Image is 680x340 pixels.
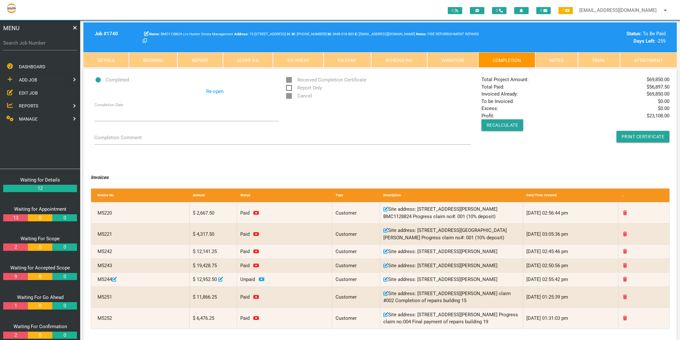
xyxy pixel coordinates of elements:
div: [DATE] 02:56:44 pm [523,202,618,223]
div: M5252 [94,308,190,329]
img: s3file [6,3,17,13]
a: 0 [52,302,77,310]
span: Aaron Abela [327,32,354,36]
div: Description [380,189,523,202]
div: $ 12,952.50 [190,273,237,286]
span: 0 [448,7,462,14]
label: Completion Date [94,102,123,108]
b: W: [292,32,296,36]
span: $ 23,108.00 [647,112,669,120]
a: Completion [478,52,535,68]
span: Unpaid [240,276,255,282]
div: $ 19,428.75 [190,259,237,273]
a: Attachment [620,52,677,68]
a: Click to remove payment [253,263,259,268]
span: DASHBOARD [19,64,45,69]
div: ... [618,189,666,202]
div: Total Project Amount: Total Paid: Invoiced Already: To be Invoiced: Excess: Profit: [478,76,673,142]
a: 0 [28,273,52,280]
i: Invoices [91,174,109,180]
a: Waiting For Go Ahead [17,294,64,300]
a: Click to remove payment [253,315,259,321]
a: 2 [3,243,28,251]
div: $ 6,476.25 [190,308,237,329]
div: M5251 [94,287,190,308]
span: ADD JOB [19,77,37,82]
span: Invoice paid on 01/07/2025 [240,249,250,254]
span: $ 0.00 [658,105,669,112]
span: 0 [492,7,506,14]
div: [DATE] 02:55:42 pm [523,273,618,286]
a: Waiting for Accepted Scope [10,265,70,271]
div: [DATE] 02:45:46 pm [523,245,618,259]
a: 0 [28,332,52,339]
div: $ 12,141.25 [190,245,237,259]
label: Search Job Number [3,39,77,47]
span: Hunter Strata [292,32,327,36]
div: M5221 [94,224,190,244]
div: $ 2,667.50 [190,202,237,223]
a: GA Conf [324,52,371,68]
a: Details [83,52,129,68]
a: Waiting For Scope [21,236,60,242]
div: Customer [332,259,380,273]
span: [EMAIL_ADDRESS][DOMAIN_NAME] [355,32,415,36]
a: Waiting for Appointment [14,206,66,212]
a: Click here copy customer information. [143,38,147,44]
div: Site address: [STREET_ADDRESS][PERSON_NAME] Progress claim no:004 Final payment of repairs buildi... [380,308,523,329]
a: 0 [52,214,77,222]
a: 2 [3,332,28,339]
div: $ 4,317.50 [190,224,237,244]
div: [DATE] 01:31:03 pm [523,308,618,329]
div: Type [332,189,380,202]
b: M: [327,32,332,36]
a: 0 [28,302,52,310]
a: 12 [3,185,77,192]
span: 15 [STREET_ADDRESS] [234,32,286,36]
a: Report [177,52,223,68]
div: $ 11,866.25 [190,287,237,308]
span: $ 0.00 [658,98,669,105]
a: Booking [129,52,178,68]
a: 0 [28,214,52,222]
span: MANAGE [19,116,38,122]
label: Completion Comment [94,134,142,141]
a: Go Ahead [273,52,324,68]
div: Customer [332,245,380,259]
div: Invoice No. [94,189,190,202]
a: Scheduling [371,52,427,68]
span: Cancel [286,92,312,100]
div: Site address: [STREET_ADDRESS][PERSON_NAME] [380,273,523,286]
a: Click to remove payment [253,294,259,300]
span: $ 69,850.00 [647,76,669,83]
div: Site address: [STREET_ADDRESS][PERSON_NAME] claim #002 Completion of repairs building 15 [380,287,523,308]
div: Site address: [STREET_ADDRESS][PERSON_NAME] BMC1128824 Progress claim no#: 001 (10% deposit) [380,202,523,223]
span: Invoice paid on 07/08/2025 [240,294,250,300]
span: MENU [3,24,20,32]
a: 0 [52,332,77,339]
div: Customer [332,287,380,308]
span: Invoice paid on 24/04/2025 [240,210,250,216]
span: 1 [558,7,573,14]
span: Report Only [286,84,322,92]
b: Name: [149,32,160,36]
div: Amount [190,189,237,202]
div: M5220 [94,202,190,223]
span: 0 [536,7,551,14]
b: Notes: [416,32,427,36]
b: Days Left: [633,38,655,44]
b: Status: [626,31,642,37]
div: Customer [332,308,380,329]
div: M5244 [94,273,190,286]
a: Print Certificate [616,131,670,142]
div: To Be Paid -259 [528,30,666,45]
a: Scope 4-0 [223,52,273,68]
span: Completed [94,76,129,84]
span: $ 56,897.50 [647,83,669,91]
a: Click to remove payment [253,231,259,237]
span: EDIT JOB [19,90,38,95]
div: Site address: [STREET_ADDRESS][PERSON_NAME] [380,245,523,259]
a: Re-open [206,88,224,95]
a: Click to pay invoice [259,276,264,282]
div: Customer [332,224,380,244]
